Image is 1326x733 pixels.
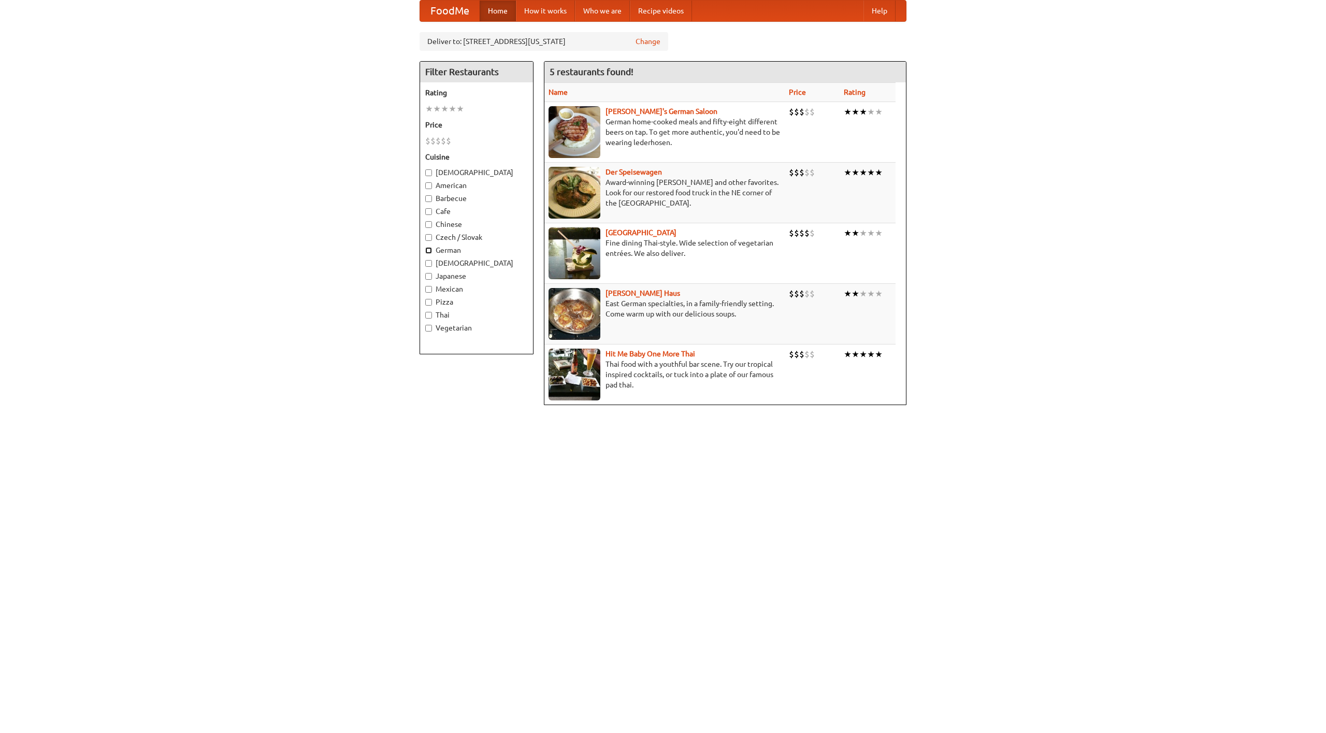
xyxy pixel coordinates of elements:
h5: Rating [425,88,528,98]
li: $ [441,135,446,147]
a: Home [480,1,516,21]
li: ★ [852,288,859,299]
li: $ [810,167,815,178]
li: $ [446,135,451,147]
li: ★ [875,288,883,299]
input: Vegetarian [425,325,432,332]
p: Award-winning [PERSON_NAME] and other favorites. Look for our restored food truck in the NE corne... [549,177,781,208]
li: $ [804,106,810,118]
h5: Price [425,120,528,130]
a: [PERSON_NAME]'s German Saloon [606,107,717,116]
input: [DEMOGRAPHIC_DATA] [425,169,432,176]
img: speisewagen.jpg [549,167,600,219]
h5: Cuisine [425,152,528,162]
label: Thai [425,310,528,320]
input: American [425,182,432,189]
li: $ [799,349,804,360]
a: Hit Me Baby One More Thai [606,350,695,358]
img: esthers.jpg [549,106,600,158]
li: $ [804,349,810,360]
a: Price [789,88,806,96]
li: $ [794,106,799,118]
a: Rating [844,88,866,96]
li: ★ [844,167,852,178]
li: ★ [433,103,441,114]
li: $ [804,288,810,299]
li: $ [436,135,441,147]
a: FoodMe [420,1,480,21]
label: [DEMOGRAPHIC_DATA] [425,258,528,268]
label: Vegetarian [425,323,528,333]
input: Czech / Slovak [425,234,432,241]
li: ★ [844,349,852,360]
li: ★ [867,167,875,178]
li: $ [789,227,794,239]
p: German home-cooked meals and fifty-eight different beers on tap. To get more authentic, you'd nee... [549,117,781,148]
label: Cafe [425,206,528,217]
input: Mexican [425,286,432,293]
p: Thai food with a youthful bar scene. Try our tropical inspired cocktails, or tuck into a plate of... [549,359,781,390]
a: Help [863,1,896,21]
p: East German specialties, in a family-friendly setting. Come warm up with our delicious soups. [549,298,781,319]
li: ★ [852,106,859,118]
img: satay.jpg [549,227,600,279]
label: Czech / Slovak [425,232,528,242]
li: $ [799,106,804,118]
li: $ [430,135,436,147]
li: ★ [859,349,867,360]
label: Pizza [425,297,528,307]
label: Mexican [425,284,528,294]
b: [PERSON_NAME] Haus [606,289,680,297]
a: How it works [516,1,575,21]
li: ★ [867,227,875,239]
li: ★ [875,227,883,239]
label: Chinese [425,219,528,229]
li: ★ [425,103,433,114]
li: $ [794,288,799,299]
a: [GEOGRAPHIC_DATA] [606,228,676,237]
li: $ [794,167,799,178]
li: $ [804,227,810,239]
li: ★ [844,227,852,239]
li: ★ [867,349,875,360]
li: ★ [867,106,875,118]
li: ★ [859,106,867,118]
li: ★ [456,103,464,114]
li: $ [799,167,804,178]
label: Barbecue [425,193,528,204]
input: Chinese [425,221,432,228]
label: [DEMOGRAPHIC_DATA] [425,167,528,178]
li: $ [794,349,799,360]
li: ★ [859,167,867,178]
li: ★ [852,227,859,239]
input: Cafe [425,208,432,215]
li: $ [425,135,430,147]
input: Thai [425,312,432,319]
li: ★ [859,288,867,299]
li: ★ [441,103,449,114]
div: Deliver to: [STREET_ADDRESS][US_STATE] [420,32,668,51]
label: German [425,245,528,255]
li: $ [810,106,815,118]
h4: Filter Restaurants [420,62,533,82]
input: German [425,247,432,254]
li: $ [799,288,804,299]
li: ★ [449,103,456,114]
li: ★ [875,167,883,178]
li: ★ [852,167,859,178]
li: $ [789,106,794,118]
li: $ [789,167,794,178]
li: $ [810,349,815,360]
li: $ [810,288,815,299]
li: $ [804,167,810,178]
p: Fine dining Thai-style. Wide selection of vegetarian entrées. We also deliver. [549,238,781,258]
img: kohlhaus.jpg [549,288,600,340]
li: ★ [859,227,867,239]
a: Name [549,88,568,96]
li: ★ [852,349,859,360]
li: $ [789,349,794,360]
li: ★ [867,288,875,299]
